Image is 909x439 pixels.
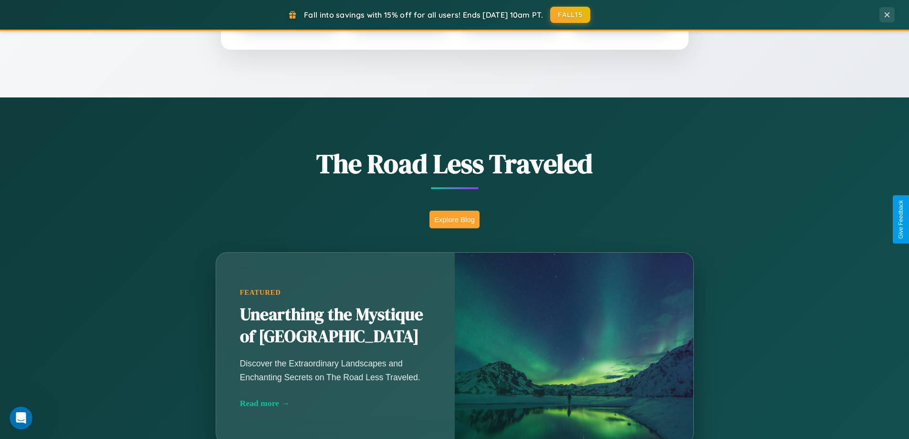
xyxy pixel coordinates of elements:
h2: Unearthing the Mystique of [GEOGRAPHIC_DATA] [240,304,431,348]
iframe: Intercom live chat [10,407,32,429]
p: Discover the Extraordinary Landscapes and Enchanting Secrets on The Road Less Traveled. [240,357,431,384]
div: Give Feedback [898,200,904,239]
h1: The Road Less Traveled [168,145,741,182]
button: FALL15 [550,7,590,23]
span: Fall into savings with 15% off for all users! Ends [DATE] 10am PT. [304,10,543,20]
button: Explore Blog [429,211,480,228]
div: Read more → [240,398,431,408]
div: Featured [240,289,431,297]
